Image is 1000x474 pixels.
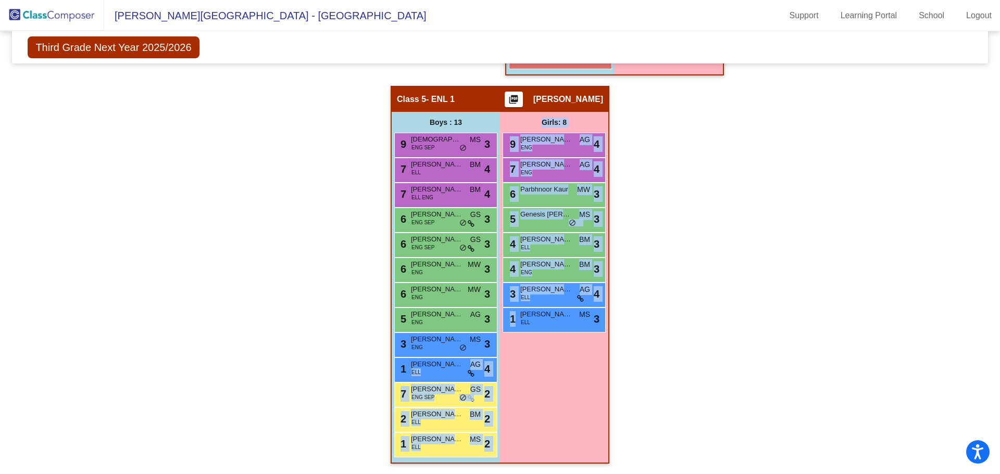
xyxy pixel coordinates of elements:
[507,163,516,175] span: 7
[459,244,467,252] span: do_not_disturb_alt
[484,436,490,452] span: 2
[411,393,434,401] span: ENG SEP
[521,144,532,151] span: ENG
[484,336,490,352] span: 3
[958,7,1000,24] a: Logout
[28,36,199,58] span: Third Grade Next Year 2025/2026
[507,288,516,300] span: 3
[507,188,516,200] span: 6
[398,288,406,300] span: 6
[411,184,463,195] span: [PERSON_NAME]
[579,234,590,245] span: BM
[470,434,481,445] span: MS
[398,338,406,350] span: 3
[521,318,530,326] span: ELL
[411,384,463,394] span: [PERSON_NAME]
[470,384,481,395] span: GS
[459,344,467,352] span: do_not_disturb_alt
[579,309,590,320] span: MS
[411,443,421,451] span: ELL
[411,359,463,369] span: [PERSON_NAME]
[411,334,463,344] span: [PERSON_NAME]
[505,92,523,107] button: Print Students Details
[484,211,490,227] span: 3
[484,236,490,252] span: 3
[398,188,406,200] span: 7
[398,388,406,400] span: 7
[411,293,423,301] span: ENG
[470,184,481,195] span: BM
[520,209,572,220] span: Genesis [PERSON_NAME]
[580,284,590,295] span: AG
[470,234,481,245] span: GS
[411,169,421,176] span: ELL
[411,284,463,294] span: [PERSON_NAME]
[577,184,590,195] span: MW
[411,268,423,276] span: ENG
[507,94,520,109] mat-icon: picture_as_pdf
[468,284,481,295] span: MW
[579,209,590,220] span: MS
[411,194,433,201] span: ELL ENG
[470,309,481,320] span: AG
[470,134,481,145] span: MS
[594,286,599,302] span: 4
[594,261,599,277] span: 3
[484,411,490,427] span: 2
[470,409,481,420] span: BM
[594,161,599,177] span: 4
[398,438,406,450] span: 1
[484,361,490,377] span: 4
[398,313,406,325] span: 5
[520,309,572,319] span: [PERSON_NAME]
[484,286,490,302] span: 3
[594,236,599,252] span: 3
[426,94,455,105] span: - ENL 1
[580,159,590,170] span: AG
[398,138,406,150] span: 9
[507,263,516,275] span: 4
[459,144,467,152] span: do_not_disturb_alt
[398,163,406,175] span: 7
[411,219,434,226] span: ENG SEP
[520,159,572,170] span: [PERSON_NAME]
[411,144,434,151] span: ENG SEP
[470,334,481,345] span: MS
[484,261,490,277] span: 3
[521,293,530,301] span: ELL
[459,219,467,227] span: do_not_disturb_alt
[411,409,463,419] span: [PERSON_NAME]
[594,186,599,202] span: 3
[411,209,463,220] span: [PERSON_NAME]
[520,134,572,145] span: [PERSON_NAME]
[411,234,463,245] span: [PERSON_NAME]
[594,311,599,327] span: 3
[411,418,421,426] span: ELL
[594,136,599,152] span: 4
[910,7,953,24] a: School
[484,311,490,327] span: 3
[507,313,516,325] span: 1
[411,134,463,145] span: [DEMOGRAPHIC_DATA][PERSON_NAME]
[507,213,516,225] span: 5
[533,94,603,105] span: [PERSON_NAME]
[104,7,427,24] span: [PERSON_NAME][GEOGRAPHIC_DATA] - [GEOGRAPHIC_DATA]
[470,209,481,220] span: GS
[569,219,576,227] span: do_not_disturb_alt
[398,363,406,375] span: 1
[521,169,532,176] span: ENG
[507,138,516,150] span: 9
[579,259,590,270] span: BM
[520,284,572,294] span: [PERSON_NAME]
[580,134,590,145] span: AG
[411,309,463,319] span: [PERSON_NAME]
[521,244,530,251] span: ELL
[520,259,572,270] span: [PERSON_NAME]
[411,259,463,270] span: [PERSON_NAME]
[398,263,406,275] span: 6
[781,7,827,24] a: Support
[397,94,426,105] span: Class 5
[398,213,406,225] span: 6
[521,268,532,276] span: ENG
[484,136,490,152] span: 3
